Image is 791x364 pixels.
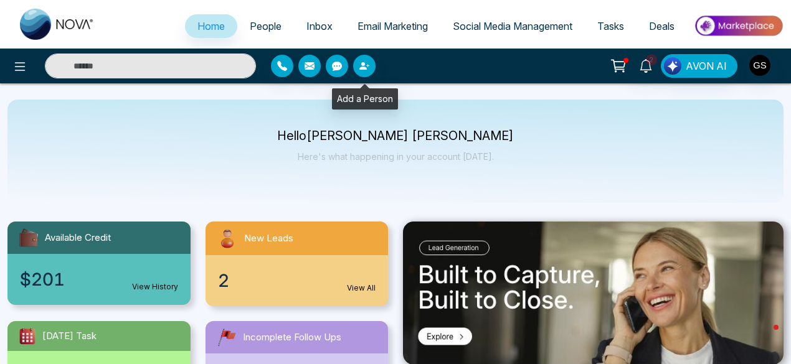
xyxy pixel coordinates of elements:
[294,14,345,38] a: Inbox
[132,281,178,292] a: View History
[243,330,341,345] span: Incomplete Follow Ups
[637,14,687,38] a: Deals
[597,20,624,32] span: Tasks
[185,14,237,38] a: Home
[250,20,282,32] span: People
[216,226,239,250] img: newLeads.svg
[631,54,661,76] a: 2
[453,20,572,32] span: Social Media Management
[686,58,727,73] span: AVON AI
[198,222,396,306] a: New Leads2View All
[345,14,440,38] a: Email Marketing
[20,9,95,40] img: Nova CRM Logo
[440,14,585,38] a: Social Media Management
[347,282,376,294] a: View All
[244,231,293,246] span: New Leads
[237,14,294,38] a: People
[20,266,65,292] span: $201
[649,20,675,32] span: Deals
[45,231,111,245] span: Available Credit
[17,226,40,249] img: availableCredit.svg
[749,55,770,76] img: User Avatar
[216,326,238,348] img: followUps.svg
[332,88,398,110] div: Add a Person
[661,54,737,78] button: AVON AI
[277,131,514,141] p: Hello [PERSON_NAME] [PERSON_NAME]
[749,322,779,352] iframe: Intercom live chat
[358,20,428,32] span: Email Marketing
[646,54,657,65] span: 2
[664,57,681,75] img: Lead Flow
[693,12,784,40] img: Market-place.gif
[218,268,229,294] span: 2
[306,20,333,32] span: Inbox
[277,151,514,162] p: Here's what happening in your account [DATE].
[42,329,97,343] span: [DATE] Task
[585,14,637,38] a: Tasks
[17,326,37,346] img: todayTask.svg
[197,20,225,32] span: Home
